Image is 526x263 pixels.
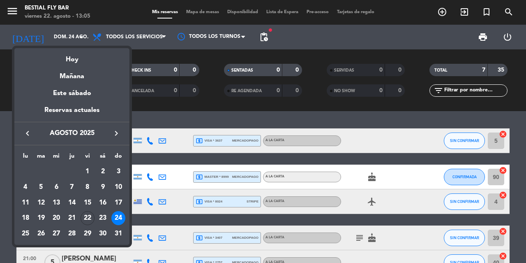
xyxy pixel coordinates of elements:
div: 16 [96,196,110,210]
div: 1 [81,165,95,179]
div: 17 [111,196,125,210]
div: 31 [111,227,125,241]
td: 19 de agosto de 2025 [33,210,49,226]
div: 11 [18,196,32,210]
div: 19 [34,211,48,225]
i: keyboard_arrow_left [23,128,32,138]
td: 23 de agosto de 2025 [95,210,111,226]
td: 15 de agosto de 2025 [80,195,95,211]
th: sábado [95,151,111,164]
td: 16 de agosto de 2025 [95,195,111,211]
th: miércoles [48,151,64,164]
i: keyboard_arrow_right [111,128,121,138]
div: 14 [65,196,79,210]
div: 29 [81,227,95,241]
td: AGO. [18,164,80,179]
td: 28 de agosto de 2025 [64,226,80,242]
div: 30 [96,227,110,241]
td: 14 de agosto de 2025 [64,195,80,211]
td: 7 de agosto de 2025 [64,179,80,195]
td: 20 de agosto de 2025 [48,210,64,226]
th: martes [33,151,49,164]
td: 17 de agosto de 2025 [111,195,126,211]
th: lunes [18,151,33,164]
th: viernes [80,151,95,164]
div: 23 [96,211,110,225]
td: 24 de agosto de 2025 [111,210,126,226]
div: Mañana [14,65,129,82]
div: Este sábado [14,82,129,105]
div: 22 [81,211,95,225]
td: 10 de agosto de 2025 [111,179,126,195]
td: 21 de agosto de 2025 [64,210,80,226]
td: 25 de agosto de 2025 [18,226,33,242]
div: 21 [65,211,79,225]
th: jueves [64,151,80,164]
div: 24 [111,211,125,225]
div: 12 [34,196,48,210]
td: 11 de agosto de 2025 [18,195,33,211]
div: 8 [81,180,95,194]
div: 7 [65,180,79,194]
div: 25 [18,227,32,241]
td: 26 de agosto de 2025 [33,226,49,242]
td: 31 de agosto de 2025 [111,226,126,242]
div: 3 [111,165,125,179]
td: 12 de agosto de 2025 [33,195,49,211]
td: 2 de agosto de 2025 [95,164,111,179]
div: 28 [65,227,79,241]
td: 18 de agosto de 2025 [18,210,33,226]
td: 3 de agosto de 2025 [111,164,126,179]
th: domingo [111,151,126,164]
td: 13 de agosto de 2025 [48,195,64,211]
td: 1 de agosto de 2025 [80,164,95,179]
td: 5 de agosto de 2025 [33,179,49,195]
td: 6 de agosto de 2025 [48,179,64,195]
button: keyboard_arrow_left [20,128,35,139]
td: 27 de agosto de 2025 [48,226,64,242]
button: keyboard_arrow_right [109,128,124,139]
td: 22 de agosto de 2025 [80,210,95,226]
div: 10 [111,180,125,194]
div: 18 [18,211,32,225]
div: Reservas actuales [14,105,129,122]
td: 8 de agosto de 2025 [80,179,95,195]
div: 26 [34,227,48,241]
div: 27 [49,227,63,241]
div: Hoy [14,48,129,65]
div: 2 [96,165,110,179]
td: 30 de agosto de 2025 [95,226,111,242]
td: 29 de agosto de 2025 [80,226,95,242]
div: 20 [49,211,63,225]
div: 15 [81,196,95,210]
span: agosto 2025 [35,128,109,139]
div: 5 [34,180,48,194]
td: 9 de agosto de 2025 [95,179,111,195]
div: 13 [49,196,63,210]
div: 9 [96,180,110,194]
div: 6 [49,180,63,194]
div: 4 [18,180,32,194]
td: 4 de agosto de 2025 [18,179,33,195]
